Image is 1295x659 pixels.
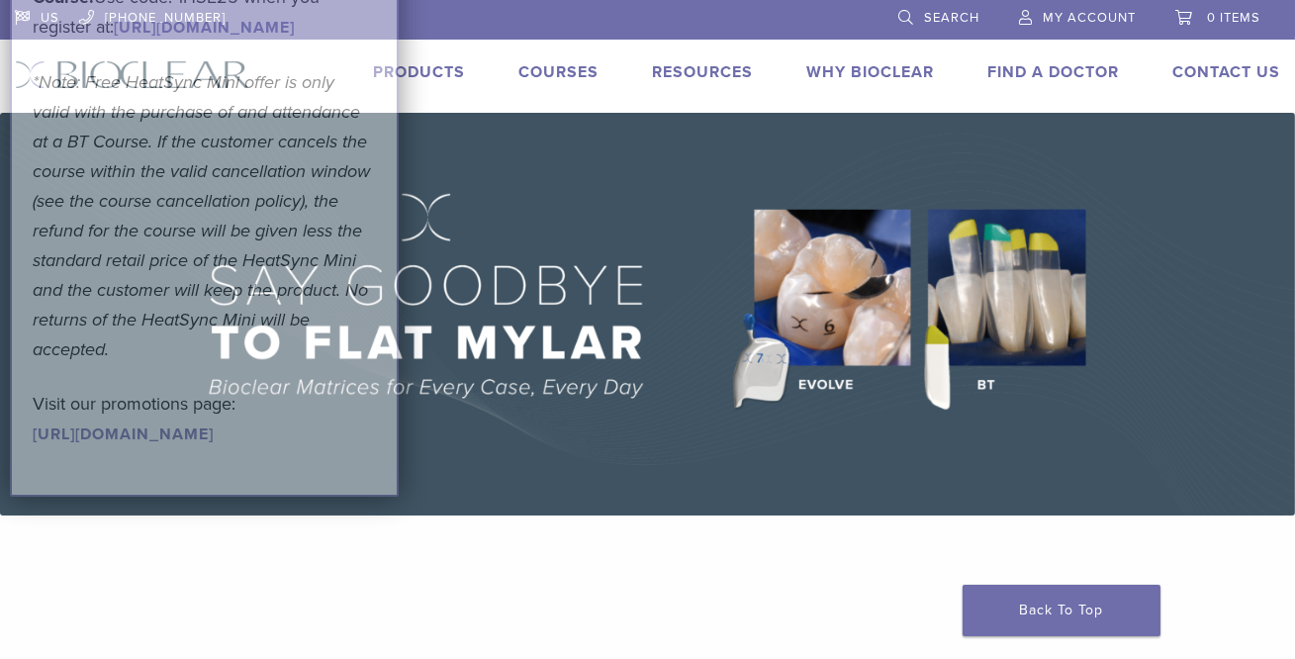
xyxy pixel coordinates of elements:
[963,585,1160,636] a: Back To Top
[33,424,214,444] a: [URL][DOMAIN_NAME]
[1172,62,1280,82] a: Contact Us
[373,62,465,82] a: Products
[1207,10,1260,26] span: 0 items
[987,62,1119,82] a: Find A Doctor
[806,62,934,82] a: Why Bioclear
[114,18,295,38] a: [URL][DOMAIN_NAME]
[518,62,599,82] a: Courses
[1043,10,1136,26] span: My Account
[33,389,376,448] p: Visit our promotions page:
[924,10,979,26] span: Search
[33,71,370,360] em: *Note: Free HeatSync Mini offer is only valid with the purchase of and attendance at a BT Course....
[652,62,753,82] a: Resources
